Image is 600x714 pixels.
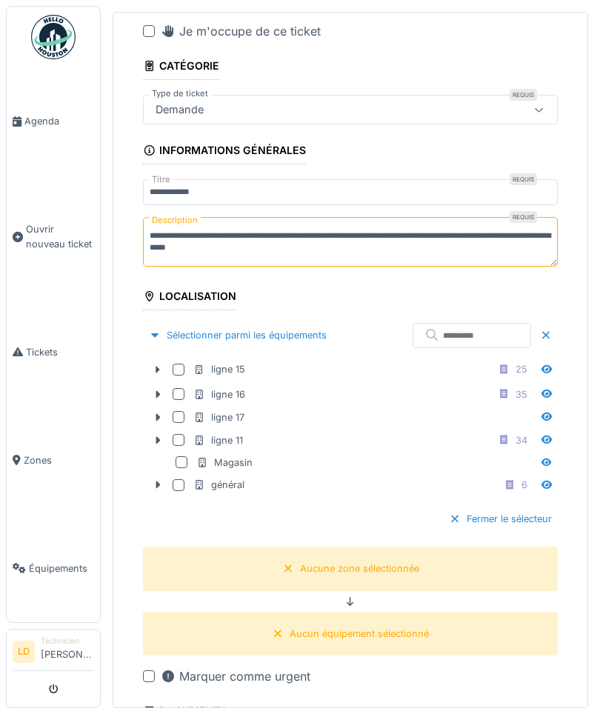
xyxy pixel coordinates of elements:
div: Je m'occupe de ce ticket [161,22,321,40]
div: Marquer comme urgent [161,667,310,685]
div: Sélectionner parmi les équipements [143,325,333,345]
label: Titre [149,173,173,186]
div: 35 [516,387,527,401]
span: Tickets [26,345,94,359]
div: Localisation [143,285,236,310]
div: Technicien [41,635,94,647]
div: 6 [521,478,527,492]
div: 25 [516,362,527,376]
div: Aucune zone sélectionnée [300,561,419,575]
div: ligne 17 [193,410,244,424]
div: Aucun équipement sélectionné [290,627,429,641]
div: Catégorie [143,55,219,80]
div: ligne 16 [193,387,245,401]
a: Équipements [7,514,100,622]
img: Badge_color-CXgf-gQk.svg [31,15,76,59]
div: Magasin [196,456,253,470]
div: 34 [516,433,527,447]
li: [PERSON_NAME] [41,635,94,667]
a: Tickets [7,298,100,406]
div: général [193,478,244,492]
div: Fermer le sélecteur [443,509,558,529]
a: Agenda [7,67,100,176]
a: LD Technicien[PERSON_NAME] [13,635,94,671]
div: ligne 15 [193,362,245,376]
div: ligne 11 [193,433,243,447]
div: Requis [510,211,537,223]
div: Informations générales [143,139,306,164]
a: Ouvrir nouveau ticket [7,176,100,298]
span: Zones [24,453,94,467]
a: Zones [7,406,100,514]
div: Demande [150,101,210,118]
span: Agenda [24,114,94,128]
label: Description [149,211,201,230]
div: Requis [510,89,537,101]
span: Équipements [29,561,94,575]
div: Requis [510,173,537,185]
label: Type de ticket [149,87,211,100]
li: LD [13,641,35,663]
span: Ouvrir nouveau ticket [26,222,94,250]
